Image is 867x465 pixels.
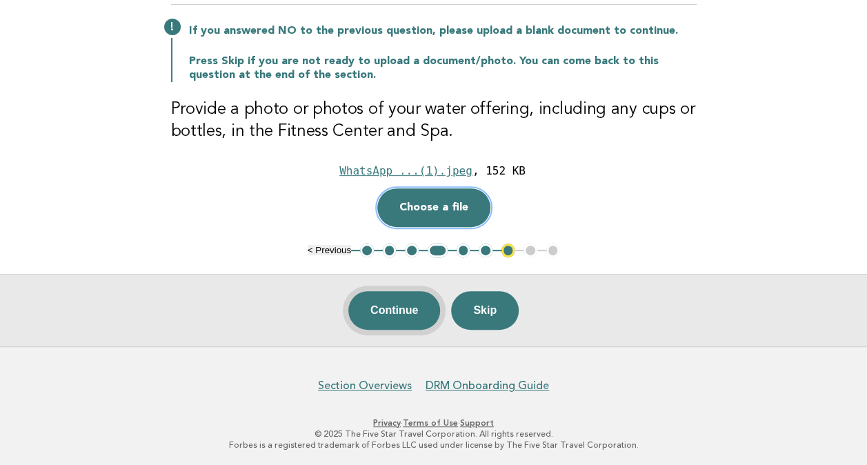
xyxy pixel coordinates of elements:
[19,428,848,439] p: © 2025 The Five Star Travel Corporation. All rights reserved.
[460,418,494,428] a: Support
[403,418,458,428] a: Terms of Use
[19,439,848,451] p: Forbes is a registered trademark of Forbes LLC used under license by The Five Star Travel Corpora...
[405,244,419,257] button: 3
[308,245,351,255] button: < Previous
[428,244,448,257] button: 4
[171,99,697,143] h3: Provide a photo or photos of your water offering, including any cups or bottles, in the Fitness C...
[318,379,412,393] a: Section Overviews
[189,24,697,38] p: If you answered NO to the previous question, please upload a blank document to continue.
[19,417,848,428] p: · ·
[479,244,492,257] button: 6
[360,244,374,257] button: 1
[339,164,472,177] div: WhatsApp ...(1).jpeg
[501,244,515,257] button: 7
[383,244,397,257] button: 2
[426,379,549,393] a: DRM Onboarding Guide
[189,55,697,82] p: Press Skip if you are not ready to upload a document/photo. You can come back to this question at...
[472,164,526,177] div: , 152 KB
[451,291,519,330] button: Skip
[348,291,440,330] button: Continue
[373,418,401,428] a: Privacy
[457,244,470,257] button: 5
[377,188,490,227] button: Choose a file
